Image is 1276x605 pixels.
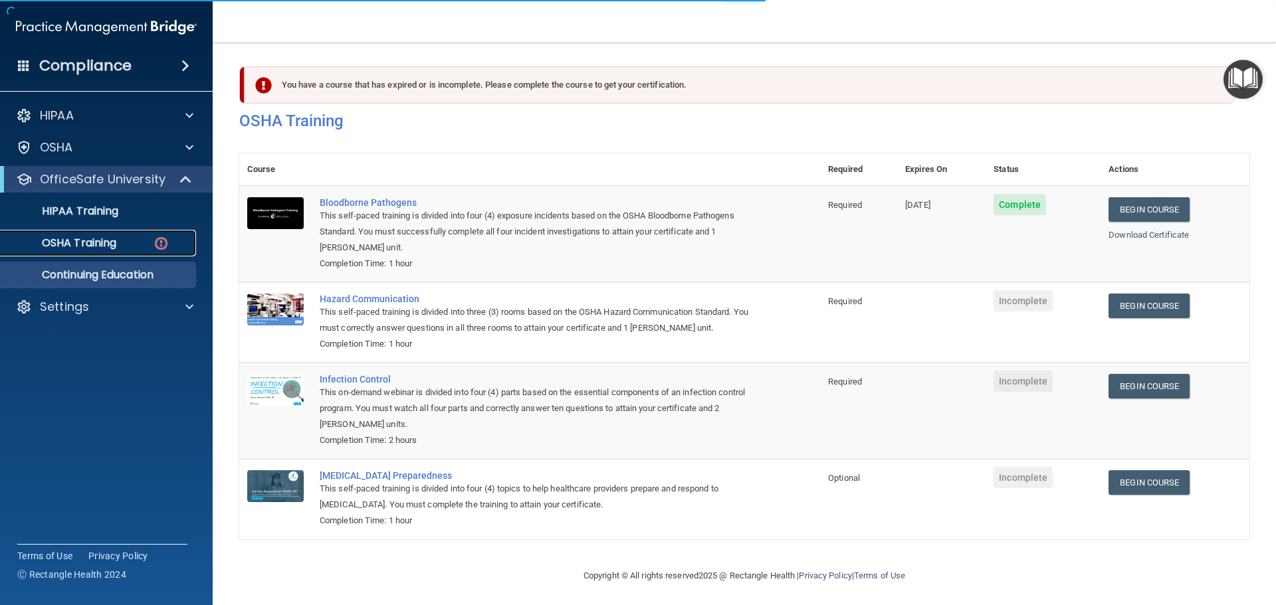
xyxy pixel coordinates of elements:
span: Ⓒ Rectangle Health 2024 [17,568,126,581]
a: Privacy Policy [88,549,148,562]
a: Infection Control [320,374,754,385]
span: Required [828,377,862,387]
th: Status [986,153,1101,186]
p: OSHA Training [9,236,116,250]
p: OSHA [40,139,73,155]
button: Open Resource Center [1223,60,1263,99]
iframe: Drift Widget Chat Controller [1046,511,1260,564]
span: Incomplete [994,467,1053,488]
h4: OSHA Training [239,112,1249,130]
img: exclamation-circle-solid-danger.72ef9ffc.png [255,77,272,94]
a: Terms of Use [854,570,905,580]
th: Actions [1101,153,1249,186]
span: Incomplete [994,290,1053,311]
a: Begin Course [1109,470,1190,495]
div: Completion Time: 1 hour [320,513,754,529]
a: Bloodborne Pathogens [320,197,754,208]
th: Expires On [897,153,986,186]
span: Incomplete [994,371,1053,392]
span: [DATE] [905,200,930,210]
a: Terms of Use [17,549,72,562]
a: HIPAA [16,108,193,124]
a: [MEDICAL_DATA] Preparedness [320,470,754,481]
p: HIPAA [40,108,74,124]
div: This self-paced training is divided into four (4) topics to help healthcare providers prepare and... [320,481,754,513]
span: Optional [828,473,860,483]
div: You have a course that has expired or is incomplete. Please complete the course to get your certi... [245,66,1235,104]
div: Copyright © All rights reserved 2025 @ Rectangle Health | | [502,555,987,597]
p: Continuing Education [9,268,190,282]
div: Completion Time: 1 hour [320,336,754,352]
a: Begin Course [1109,197,1190,222]
span: Complete [994,194,1046,215]
img: PMB logo [16,14,197,41]
div: This self-paced training is divided into four (4) exposure incidents based on the OSHA Bloodborne... [320,208,754,256]
div: This self-paced training is divided into three (3) rooms based on the OSHA Hazard Communication S... [320,304,754,336]
p: HIPAA Training [9,205,118,218]
a: Settings [16,299,193,315]
a: Download Certificate [1109,230,1189,240]
div: Completion Time: 2 hours [320,432,754,448]
a: Begin Course [1109,294,1190,318]
div: Completion Time: 1 hour [320,256,754,272]
a: OSHA [16,139,193,155]
th: Course [239,153,312,186]
img: danger-circle.6113f641.png [153,235,169,252]
span: Required [828,200,862,210]
span: Required [828,296,862,306]
p: Settings [40,299,89,315]
a: Begin Course [1109,374,1190,398]
p: OfficeSafe University [40,171,165,187]
a: Hazard Communication [320,294,754,304]
h4: Compliance [39,56,132,75]
a: OfficeSafe University [16,171,193,187]
th: Required [820,153,897,186]
a: Privacy Policy [799,570,851,580]
div: This on-demand webinar is divided into four (4) parts based on the essential components of an inf... [320,385,754,432]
